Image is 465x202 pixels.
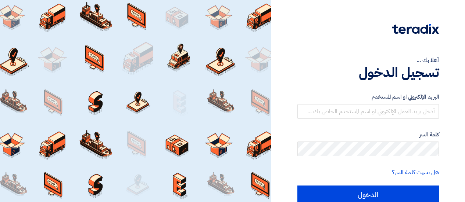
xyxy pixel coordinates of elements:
a: هل نسيت كلمة السر؟ [392,168,439,177]
label: كلمة السر [297,131,439,139]
img: Teradix logo [392,24,439,34]
input: أدخل بريد العمل الإلكتروني او اسم المستخدم الخاص بك ... [297,104,439,119]
div: أهلا بك ... [297,56,439,65]
label: البريد الإلكتروني او اسم المستخدم [297,93,439,101]
h1: تسجيل الدخول [297,65,439,81]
